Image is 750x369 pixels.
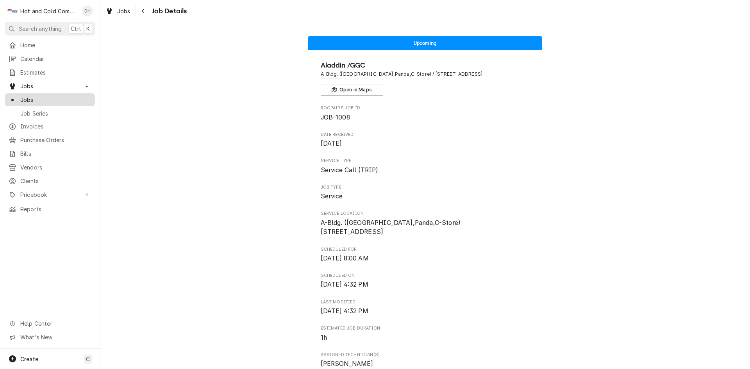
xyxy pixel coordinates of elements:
a: Invoices [5,120,95,133]
a: Clients [5,175,95,187]
a: Calendar [5,52,95,65]
div: DH [82,5,93,16]
span: Scheduled For [321,254,530,263]
span: Search anything [19,25,62,33]
a: Vendors [5,161,95,174]
span: Estimated Job Duration [321,325,530,332]
span: Last Modified [321,307,530,316]
span: Calendar [20,55,91,63]
span: Bills [20,150,91,158]
div: Job Type [321,184,530,201]
span: Scheduled For [321,246,530,253]
div: H [7,5,18,16]
div: Client Information [321,60,530,96]
div: Last Modified [321,299,530,316]
span: Purchase Orders [20,136,91,144]
a: Bills [5,147,95,160]
a: Purchase Orders [5,134,95,146]
span: Jobs [20,82,79,90]
span: [DATE] [321,140,342,147]
span: [DATE] 4:32 PM [321,281,368,288]
span: Help Center [20,319,90,328]
span: Upcoming [414,41,436,46]
span: Service Location [321,210,530,217]
button: Navigate back [137,5,150,17]
span: Jobs [20,96,91,104]
span: Address [321,71,530,78]
a: Go to Pricebook [5,188,95,201]
span: Service Location [321,218,530,237]
span: Job Series [20,109,91,118]
div: Scheduled On [321,273,530,289]
div: Date Received [321,132,530,148]
span: [DATE] 8:00 AM [321,255,369,262]
span: Create [20,356,38,362]
a: Home [5,39,95,52]
span: Reports [20,205,91,213]
span: Job Details [150,6,187,16]
span: [PERSON_NAME] [321,360,373,367]
a: Reports [5,203,95,216]
span: Service [321,193,343,200]
span: Estimated Job Duration [321,333,530,342]
span: [DATE] 4:32 PM [321,307,368,315]
div: Estimated Job Duration [321,325,530,342]
a: Go to What's New [5,331,95,344]
a: Go to Jobs [5,80,95,93]
span: Invoices [20,122,91,130]
span: Roopairs Job ID [321,113,530,122]
span: K [86,25,90,33]
span: Date Received [321,139,530,148]
div: Service Location [321,210,530,237]
div: Roopairs Job ID [321,105,530,122]
span: Clients [20,177,91,185]
span: Estimates [20,68,91,77]
span: Home [20,41,91,49]
span: Last Modified [321,299,530,305]
span: What's New [20,333,90,341]
div: Hot and Cold Commercial Kitchens, Inc.'s Avatar [7,5,18,16]
span: JOB-1008 [321,114,350,121]
span: Jobs [117,7,130,15]
div: Hot and Cold Commercial Kitchens, Inc. [20,7,78,15]
span: Vendors [20,163,91,171]
span: 1h [321,334,327,341]
button: Search anythingCtrlK [5,22,95,36]
span: A-Bldg. ([GEOGRAPHIC_DATA],Panda,C-Store) [STREET_ADDRESS] [321,219,461,236]
span: Job Type [321,192,530,201]
a: Jobs [102,5,134,18]
span: Scheduled On [321,280,530,289]
div: Status [308,36,542,50]
button: Open in Maps [321,84,383,96]
div: Service Type [321,158,530,175]
span: Assigned Technician(s) [321,352,530,358]
span: Pricebook [20,191,79,199]
a: Jobs [5,93,95,106]
a: Job Series [5,107,95,120]
span: Service Type [321,166,530,175]
div: Daryl Harris's Avatar [82,5,93,16]
span: Roopairs Job ID [321,105,530,111]
span: C [86,355,90,363]
div: Scheduled For [321,246,530,263]
span: Ctrl [71,25,81,33]
span: Job Type [321,184,530,191]
a: Estimates [5,66,95,79]
span: Name [321,60,530,71]
span: Date Received [321,132,530,138]
a: Go to Help Center [5,317,95,330]
span: Scheduled On [321,273,530,279]
span: Service Call (TRIP) [321,166,379,174]
span: Service Type [321,158,530,164]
